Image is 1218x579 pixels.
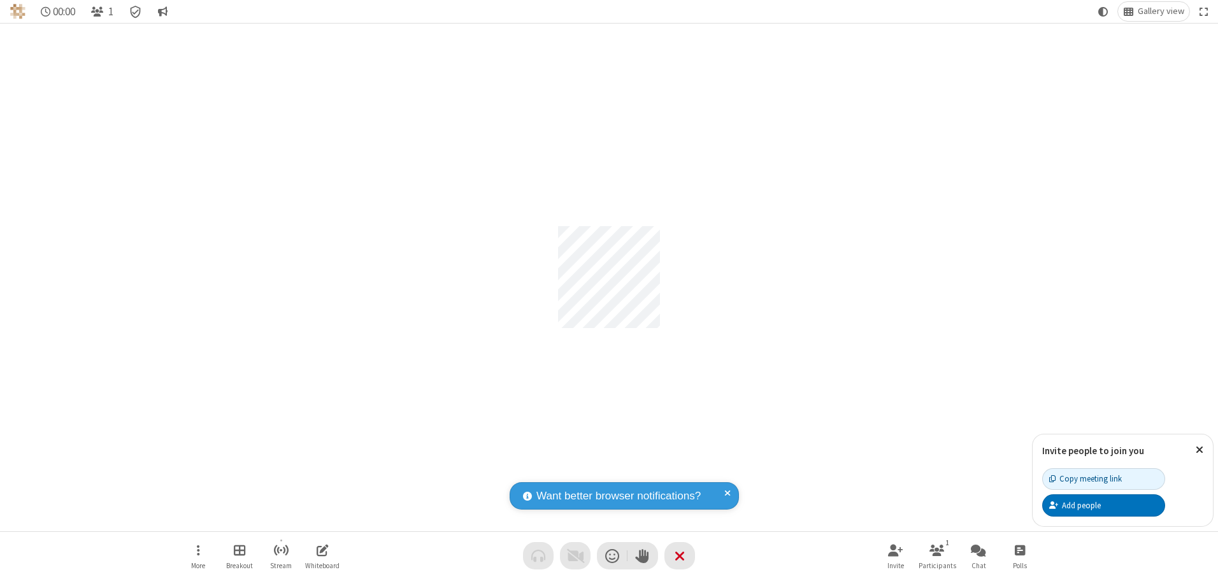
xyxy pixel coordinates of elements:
[1013,562,1027,569] span: Polls
[262,538,300,574] button: Start streaming
[152,2,173,21] button: Conversation
[303,538,341,574] button: Open shared whiteboard
[959,538,998,574] button: Open chat
[220,538,259,574] button: Manage Breakout Rooms
[536,488,701,504] span: Want better browser notifications?
[971,562,986,569] span: Chat
[523,542,554,569] button: Audio problem - check your Internet connection or call by phone
[887,562,904,569] span: Invite
[1042,468,1165,490] button: Copy meeting link
[597,542,627,569] button: Send a reaction
[226,562,253,569] span: Breakout
[108,6,113,18] span: 1
[124,2,148,21] div: Meeting details Encryption enabled
[918,538,956,574] button: Open participant list
[664,542,695,569] button: End or leave meeting
[85,2,118,21] button: Open participant list
[1049,473,1122,485] div: Copy meeting link
[560,542,591,569] button: Video
[270,562,292,569] span: Stream
[919,562,956,569] span: Participants
[1138,6,1184,17] span: Gallery view
[1042,445,1144,457] label: Invite people to join you
[942,537,953,548] div: 1
[1186,434,1213,466] button: Close popover
[191,562,205,569] span: More
[53,6,75,18] span: 00:00
[1042,494,1165,516] button: Add people
[627,542,658,569] button: Raise hand
[179,538,217,574] button: Open menu
[1093,2,1114,21] button: Using system theme
[10,4,25,19] img: QA Selenium DO NOT DELETE OR CHANGE
[36,2,81,21] div: Timer
[1118,2,1189,21] button: Change layout
[305,562,340,569] span: Whiteboard
[1194,2,1214,21] button: Fullscreen
[1001,538,1039,574] button: Open poll
[877,538,915,574] button: Invite participants (Alt+I)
